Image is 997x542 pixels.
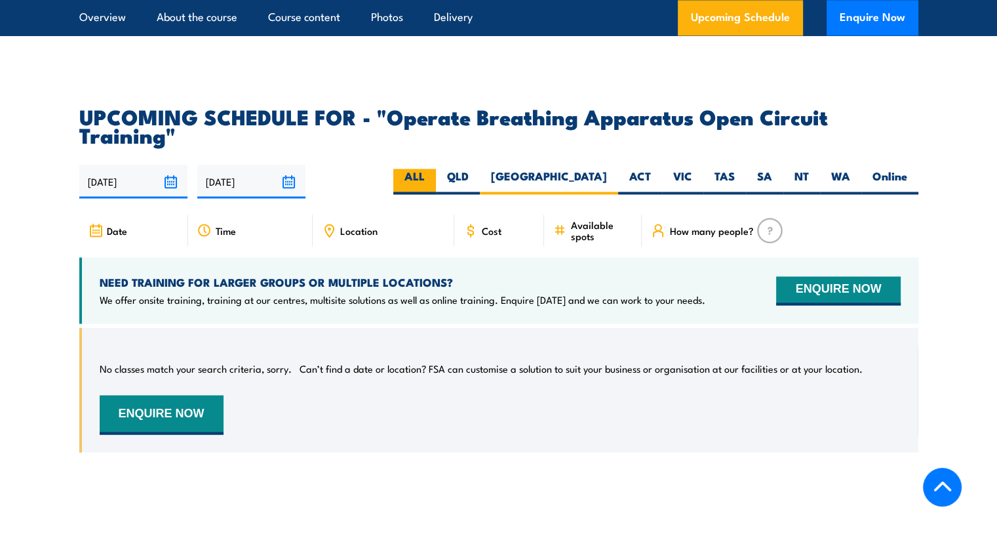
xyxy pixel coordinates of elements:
[107,225,127,236] span: Date
[820,169,861,194] label: WA
[436,169,480,194] label: QLD
[570,219,633,241] span: Available spots
[776,276,900,305] button: ENQUIRE NOW
[746,169,783,194] label: SA
[669,225,753,236] span: How many people?
[100,362,292,375] p: No classes match your search criteria, sorry.
[216,225,236,236] span: Time
[861,169,918,194] label: Online
[783,169,820,194] label: NT
[79,165,187,198] input: From date
[300,362,863,375] p: Can’t find a date or location? FSA can customise a solution to suit your business or organisation...
[703,169,746,194] label: TAS
[100,293,705,306] p: We offer onsite training, training at our centres, multisite solutions as well as online training...
[340,225,378,236] span: Location
[393,169,436,194] label: ALL
[100,395,224,434] button: ENQUIRE NOW
[482,225,501,236] span: Cost
[618,169,662,194] label: ACT
[480,169,618,194] label: [GEOGRAPHIC_DATA]
[662,169,703,194] label: VIC
[100,275,705,289] h4: NEED TRAINING FOR LARGER GROUPS OR MULTIPLE LOCATIONS?
[197,165,305,198] input: To date
[79,107,918,144] h2: UPCOMING SCHEDULE FOR - "Operate Breathing Apparatus Open Circuit Training"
